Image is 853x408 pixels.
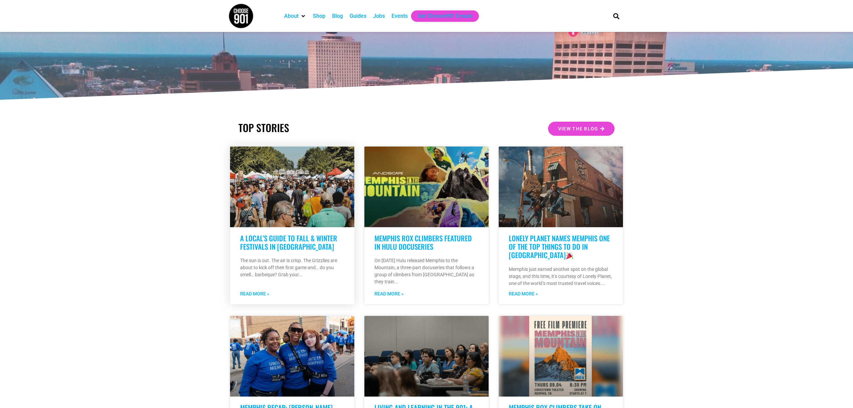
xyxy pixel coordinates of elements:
a: A Local’s Guide to Fall & Winter Festivals in [GEOGRAPHIC_DATA] [240,233,337,252]
a: Read more about Memphis Rox Climbers Featured in Hulu Docuseries [374,290,404,297]
img: 🎉 [566,252,573,259]
a: Poster for the free Memphis screening of "Memphis to the Mountain" at Crosstown Theater, TN, on T... [499,316,623,397]
nav: Main nav [281,10,602,22]
a: About [284,12,299,20]
a: Shop [313,12,325,20]
a: Read more about A Local’s Guide to Fall & Winter Festivals in Memphis [240,290,269,297]
a: View the Blog [548,122,615,136]
a: Lonely Planet Names Memphis One of the Top Things to Do in [GEOGRAPHIC_DATA] [509,233,610,260]
a: Events [392,12,408,20]
a: Memphis Rox Climbers Featured in Hulu Docuseries [374,233,472,252]
a: Guides [350,12,366,20]
a: Jobs [373,12,385,20]
p: The sun is out. The air is crisp. The Grizzlies are about to kick off their first game and… do yo... [240,257,344,278]
p: Memphis just earned another spot on the global stage, and this time, it’s courtesy of Lonely Plan... [509,266,613,287]
div: About [281,10,310,22]
h2: TOP STORIES [238,122,423,134]
a: A group of students sit attentively in a lecture hall, listening to a presentation. Some have not... [364,316,489,397]
p: On [DATE] Hulu released Memphis to the Mountain, a three-part docuseries that follows a group of ... [374,257,479,285]
a: Get Choose901 Emails [418,12,472,20]
a: Blog [332,12,343,20]
a: Read more about Lonely Planet Names Memphis One of the Top Things to Do in North America 🎉 [509,290,538,297]
span: View the Blog [558,126,598,131]
div: Search [611,10,622,22]
a: Two people jumping in front of a building with a guitar, featuring The Edge. [499,147,623,227]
